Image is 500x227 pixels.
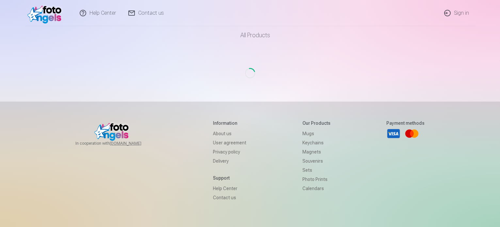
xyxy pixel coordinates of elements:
a: Sets [302,166,331,175]
h5: Our products [302,120,331,126]
a: [DOMAIN_NAME] [110,141,157,146]
a: Magnets [302,147,331,156]
a: Contact us [213,193,246,202]
a: Souvenirs [302,156,331,166]
a: Visa [386,126,401,141]
a: Mastercard [405,126,419,141]
a: Mugs [302,129,331,138]
a: Calendars [302,184,331,193]
a: Keychains [302,138,331,147]
a: Help Center [213,184,246,193]
img: /v1 [27,3,65,24]
a: User agreement [213,138,246,147]
span: In cooperation with [75,141,157,146]
a: About us [213,129,246,138]
a: Delivery [213,156,246,166]
a: All products [222,26,278,44]
a: Privacy policy [213,147,246,156]
a: Photo prints [302,175,331,184]
h5: Payment methods [386,120,425,126]
h5: Information [213,120,246,126]
h5: Support [213,175,246,181]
